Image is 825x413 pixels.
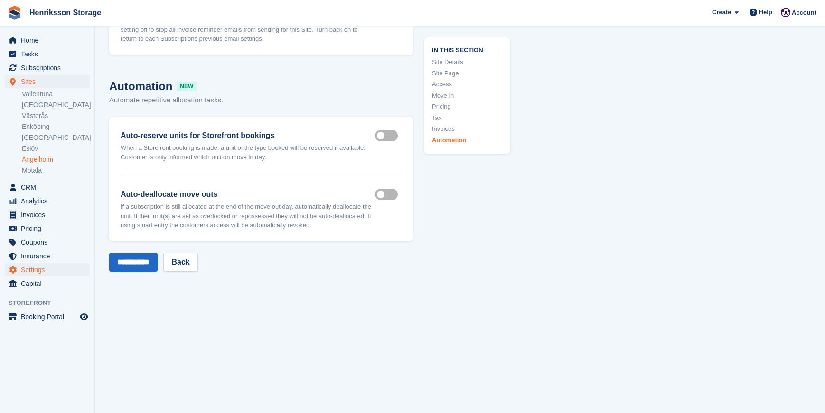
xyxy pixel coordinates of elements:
a: Vallentuna [22,90,90,99]
a: menu [5,277,90,290]
label: Auto deallocate move outs [375,193,402,195]
label: Auto-deallocate move outs [121,189,375,200]
span: Pricing [21,222,78,235]
a: menu [5,75,90,88]
a: menu [5,34,90,47]
a: [GEOGRAPHIC_DATA] [22,101,90,110]
h2: Automation [109,78,413,95]
a: menu [5,208,90,221]
img: Joel Isaksson [781,8,790,17]
a: Invoices [432,124,502,134]
a: menu [5,61,90,74]
span: Create [712,8,731,17]
span: NEW [177,82,197,91]
a: Pricing [432,102,502,111]
label: Auto-reserve units for Storefront bookings [121,130,375,141]
span: Insurance [21,249,78,263]
span: CRM [21,181,78,194]
span: Storefront [9,298,94,308]
span: Home [21,34,78,47]
span: Help [759,8,772,17]
span: Coupons [21,236,78,249]
p: If a subscription is still allocated at the end of the move out day, automatically deallocate the... [121,202,375,230]
a: Västerås [22,111,90,120]
span: In this section [432,45,502,54]
span: Tasks [21,47,78,61]
a: menu [5,236,90,249]
span: Analytics [21,194,78,208]
a: menu [5,222,90,235]
a: menu [5,310,90,323]
span: Subscriptions [21,61,78,74]
span: Invoices [21,208,78,221]
a: Back [163,253,197,272]
span: Account [792,8,816,18]
a: Access [432,80,502,89]
a: Motala [22,166,90,175]
a: [GEOGRAPHIC_DATA] [22,133,90,142]
a: Enköping [22,122,90,131]
span: Sites [21,75,78,88]
a: Site Page [432,68,502,78]
a: Site Details [432,57,502,67]
a: Eslöv [22,144,90,153]
label: Auto reserve on storefront [375,135,402,136]
a: menu [5,194,90,208]
a: Preview store [78,311,90,322]
a: Ängelholm [22,155,90,164]
a: Automation [432,135,502,145]
a: menu [5,47,90,61]
img: stora-icon-8386f47178a22dfd0bd8f6a31ec36ba5ce8667c1dd55bd0f319d3a0aa187defe.svg [8,6,22,20]
span: Booking Portal [21,310,78,323]
a: menu [5,263,90,276]
p: When a Storefront booking is made, a unit of the type booked will be reserved if available. Custo... [121,143,375,162]
a: menu [5,249,90,263]
a: menu [5,181,90,194]
span: Capital [21,277,78,290]
p: Automate repetitive allocation tasks. [109,95,413,106]
span: Settings [21,263,78,276]
a: Henriksson Storage [26,5,105,20]
a: Move In [432,91,502,100]
a: Tax [432,113,502,122]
